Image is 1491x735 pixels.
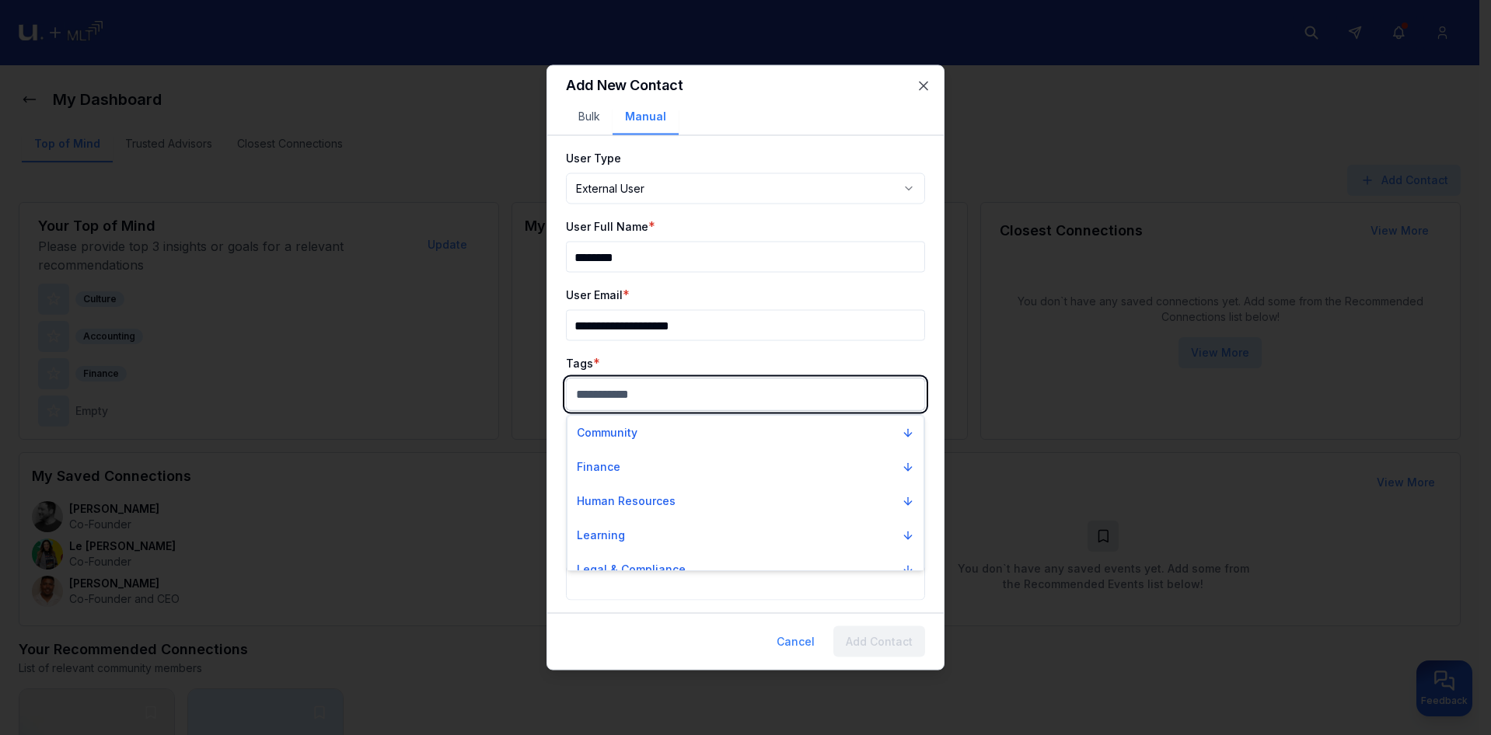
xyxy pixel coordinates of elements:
p: Community [577,425,637,441]
button: Finance [571,453,920,481]
button: Learning [571,521,920,549]
button: Legal & Compliance [571,556,920,583]
button: Community [571,419,920,447]
button: Human Resources [571,487,920,515]
p: Legal & Compliance [577,562,686,577]
p: Learning [577,528,625,543]
p: Human Resources [577,493,676,509]
p: Finance [577,459,620,475]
